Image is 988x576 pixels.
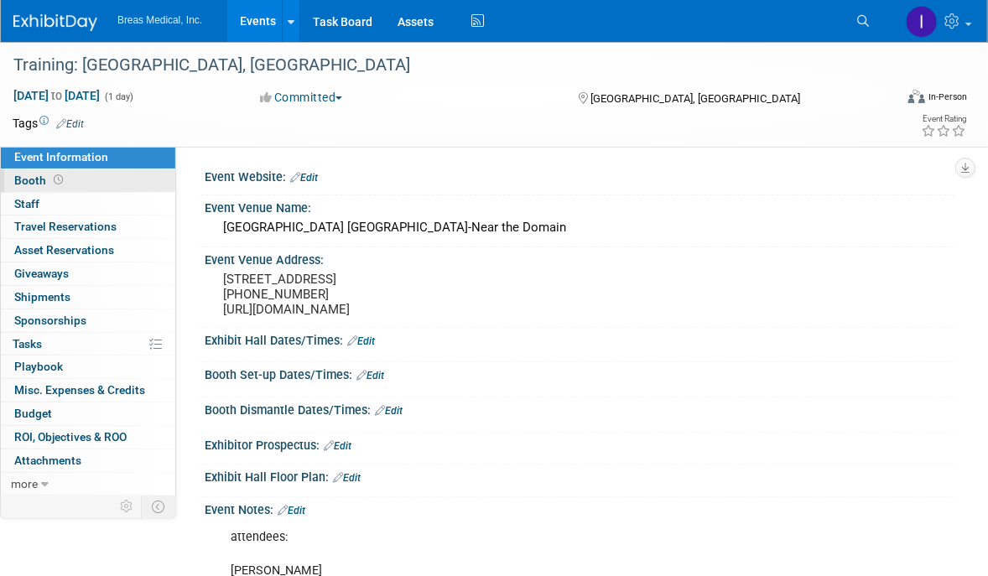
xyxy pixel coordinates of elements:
[290,172,318,184] a: Edit
[223,272,499,317] pre: [STREET_ADDRESS] [PHONE_NUMBER] [URL][DOMAIN_NAME]
[49,89,65,102] span: to
[1,262,175,285] a: Giveaways
[13,115,84,132] td: Tags
[14,243,114,257] span: Asset Reservations
[205,397,954,419] div: Booth Dismantle Dates/Times:
[8,50,874,80] div: Training: [GEOGRAPHIC_DATA], [GEOGRAPHIC_DATA]
[13,88,101,103] span: [DATE] [DATE]
[14,150,108,163] span: Event Information
[205,497,954,519] div: Event Notes:
[205,195,954,216] div: Event Venue Name:
[908,90,925,103] img: Format-Inperson.png
[14,267,69,280] span: Giveaways
[1,449,175,472] a: Attachments
[928,91,967,103] div: In-Person
[1,333,175,355] a: Tasks
[1,355,175,378] a: Playbook
[14,383,145,397] span: Misc. Expenses & Credits
[333,472,361,484] a: Edit
[117,14,202,26] span: Breas Medical, Inc.
[14,314,86,327] span: Sponsorships
[142,496,176,517] td: Toggle Event Tabs
[205,164,954,186] div: Event Website:
[1,473,175,496] a: more
[1,215,175,238] a: Travel Reservations
[1,379,175,402] a: Misc. Expenses & Credits
[14,174,66,187] span: Booth
[205,362,954,384] div: Booth Set-up Dates/Times:
[278,505,305,516] a: Edit
[14,290,70,304] span: Shipments
[1,402,175,425] a: Budget
[205,464,954,486] div: Exhibit Hall Floor Plan:
[13,337,42,350] span: Tasks
[205,328,954,350] div: Exhibit Hall Dates/Times:
[324,440,351,452] a: Edit
[14,197,39,210] span: Staff
[14,430,127,444] span: ROI, Objectives & ROO
[205,433,954,454] div: Exhibitor Prospectus:
[1,169,175,192] a: Booth
[1,309,175,332] a: Sponsorships
[375,405,403,417] a: Edit
[819,87,967,112] div: Event Format
[14,220,117,233] span: Travel Reservations
[14,454,81,467] span: Attachments
[1,146,175,169] a: Event Information
[356,370,384,381] a: Edit
[112,496,142,517] td: Personalize Event Tab Strip
[1,286,175,309] a: Shipments
[56,118,84,130] a: Edit
[1,193,175,215] a: Staff
[921,115,966,123] div: Event Rating
[50,174,66,186] span: Booth not reserved yet
[906,6,938,38] img: Inga Dolezar
[14,360,63,373] span: Playbook
[347,335,375,347] a: Edit
[205,247,954,268] div: Event Venue Address:
[217,215,942,241] div: [GEOGRAPHIC_DATA] [GEOGRAPHIC_DATA]-Near the Domain
[254,89,349,106] button: Committed
[1,426,175,449] a: ROI, Objectives & ROO
[14,407,52,420] span: Budget
[103,91,133,102] span: (1 day)
[13,14,97,31] img: ExhibitDay
[591,92,801,105] span: [GEOGRAPHIC_DATA], [GEOGRAPHIC_DATA]
[1,239,175,262] a: Asset Reservations
[11,477,38,490] span: more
